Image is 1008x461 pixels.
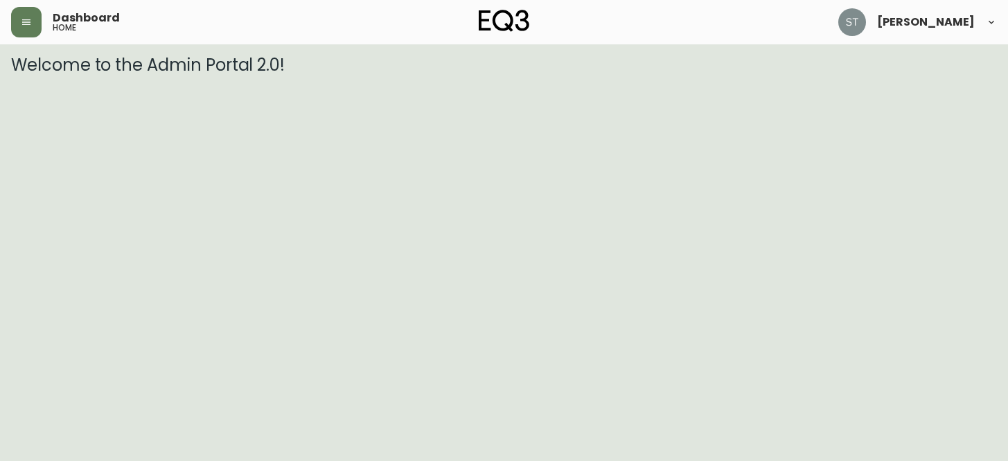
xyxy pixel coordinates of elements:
[877,17,975,28] span: [PERSON_NAME]
[479,10,530,32] img: logo
[53,12,120,24] span: Dashboard
[838,8,866,36] img: c70f25e2236b012eadf1aaee56819d21
[11,55,997,75] h3: Welcome to the Admin Portal 2.0!
[53,24,76,32] h5: home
